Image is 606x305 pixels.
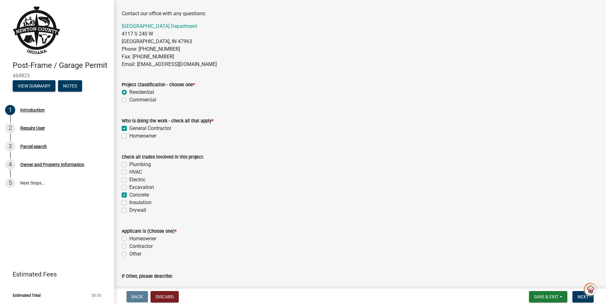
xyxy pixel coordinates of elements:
label: Other [129,250,141,258]
label: Contractor [129,243,153,250]
div: 1 [5,105,15,115]
button: Back [126,291,148,302]
div: Owner and Property Information [20,162,84,167]
a: Estimated Fees [5,268,104,281]
label: Check all trades involved in this project: [122,155,204,159]
button: Notes [58,80,82,92]
label: Applicant is (Choose one) [122,229,177,234]
p: 4117 S 240 W [GEOGRAPHIC_DATA], IN 47963 Phone: [PHONE_NUMBER] Fax: [PHONE_NUMBER] Email: [EMAIL_... [122,23,598,68]
span: Back [132,294,143,299]
button: View Summary [13,80,55,92]
label: Insulation [129,199,151,206]
div: Require User [20,126,45,130]
button: Discard [151,291,179,302]
label: Homeowner [129,132,156,140]
div: Parcel search [20,144,47,149]
span: Estimated Total [13,293,41,297]
label: Homeowner [129,235,156,243]
div: 3 [5,141,15,152]
label: If Other, please describe: [122,274,173,279]
a: [GEOGRAPHIC_DATA] Department [122,23,197,29]
img: Newton County, Indiana [13,7,60,54]
label: Drywall [129,206,146,214]
span: 464823 [13,73,101,79]
label: Who is doing the work - check all that apply [122,119,214,123]
div: Introduction [20,108,45,112]
wm-modal-confirm: Notes [58,84,82,89]
div: 5 [5,178,15,188]
button: Next [572,291,594,302]
wm-modal-confirm: Summary [13,84,55,89]
label: Commercial [129,96,156,104]
label: Concrete [129,191,149,199]
label: Plumbing [129,161,151,168]
label: Residential [129,88,154,96]
div: 2 [5,123,15,133]
span: Save & Exit [534,294,558,299]
div: 4 [5,159,15,170]
label: HVAC [129,168,142,176]
span: Next [577,294,589,299]
button: Save & Exit [529,291,567,302]
h4: Post-Frame / Garage Permit [13,61,109,70]
label: General Contractor [129,125,171,132]
label: Electric [129,176,145,184]
label: Excavation [129,184,154,191]
label: Project Classification - choose one [122,83,195,87]
p: Contact our office with any questions: [122,10,598,17]
span: $0.00 [92,293,101,297]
